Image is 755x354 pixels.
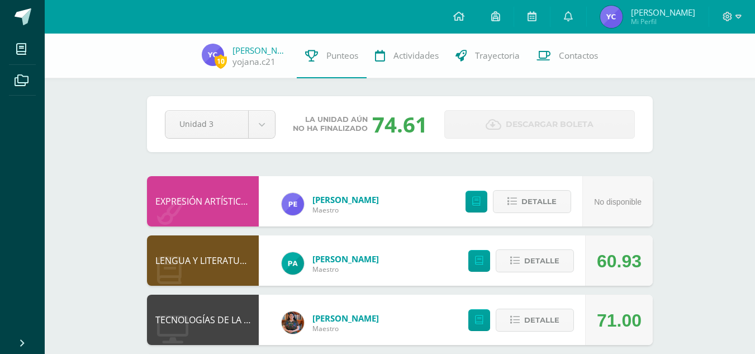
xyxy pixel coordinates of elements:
img: 60a759e8b02ec95d430434cf0c0a55c7.png [282,311,304,334]
span: Maestro [312,205,379,215]
div: 60.93 [597,236,642,286]
span: [PERSON_NAME] [631,7,695,18]
div: 71.00 [597,295,642,346]
span: Contactos [559,50,598,62]
button: Detalle [496,309,574,332]
span: La unidad aún no ha finalizado [293,115,368,133]
a: [PERSON_NAME] [312,253,379,265]
span: Unidad 3 [179,111,234,137]
img: 3c67571ce50f9dae07b8b8342f80844c.png [600,6,623,28]
a: [PERSON_NAME] [232,45,288,56]
span: Maestro [312,324,379,333]
span: Detalle [524,310,559,331]
span: Mi Perfil [631,17,695,26]
span: No disponible [594,197,642,206]
button: Detalle [493,190,571,213]
a: [PERSON_NAME] [312,313,379,324]
span: Punteos [326,50,358,62]
a: [PERSON_NAME] [312,194,379,205]
div: TECNOLOGÍAS DE LA INFORMACIÓN Y LA COMUNICACIÓN 5 [147,295,259,345]
a: Punteos [297,34,367,78]
img: 53dbe22d98c82c2b31f74347440a2e81.png [282,252,304,275]
div: EXPRESIÓN ARTÍSTICA (MOVIMIENTO) [147,176,259,226]
span: Descargar boleta [506,111,593,138]
div: 74.61 [372,110,428,139]
span: Actividades [393,50,439,62]
span: Maestro [312,265,379,274]
span: 10 [215,54,227,68]
img: 5c99eb5223c44f6a28178f7daff48da6.png [282,193,304,215]
div: LENGUA Y LITERATURA 5 [147,235,259,286]
span: Detalle [521,191,557,212]
a: Contactos [528,34,606,78]
a: Unidad 3 [165,111,275,138]
img: 3c67571ce50f9dae07b8b8342f80844c.png [202,44,224,66]
button: Detalle [496,249,574,272]
a: Trayectoria [447,34,528,78]
span: Trayectoria [475,50,520,62]
a: Actividades [367,34,447,78]
span: Detalle [524,251,559,271]
a: yojana.c21 [232,56,276,68]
